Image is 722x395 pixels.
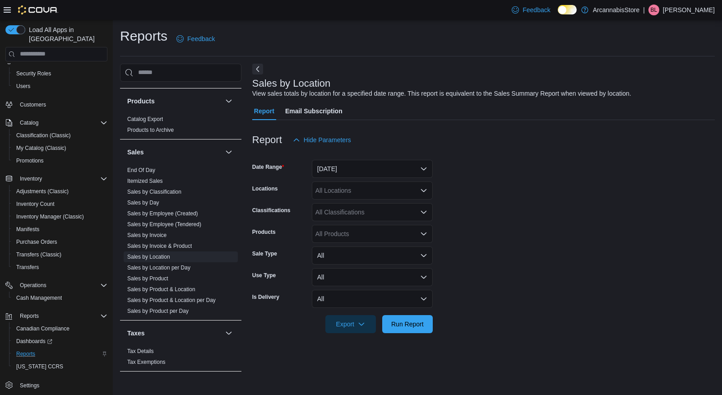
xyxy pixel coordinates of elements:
a: Dashboards [13,336,56,347]
a: Sales by Location [127,254,170,260]
span: Adjustments (Classic) [13,186,107,197]
a: Transfers [13,262,42,273]
button: Canadian Compliance [9,322,111,335]
span: Sales by Product & Location [127,286,195,293]
button: Transfers [9,261,111,274]
button: Customers [2,98,111,111]
button: Users [9,80,111,93]
span: Cash Management [16,294,62,302]
a: Promotions [13,155,47,166]
span: Canadian Compliance [13,323,107,334]
a: Classification (Classic) [13,130,74,141]
button: All [312,268,433,286]
p: [PERSON_NAME] [663,5,715,15]
button: Open list of options [420,209,427,216]
span: Inventory Manager (Classic) [13,211,107,222]
a: Sales by Invoice & Product [127,243,192,249]
a: Cash Management [13,293,65,303]
span: Purchase Orders [13,237,107,247]
span: Security Roles [16,70,51,77]
button: Products [223,96,234,107]
span: Transfers (Classic) [16,251,61,258]
span: Feedback [187,34,215,43]
span: Customers [20,101,46,108]
span: Itemized Sales [127,177,163,185]
a: Adjustments (Classic) [13,186,72,197]
a: Price Sheet [127,76,155,82]
label: Sale Type [252,250,277,257]
span: Sales by Product [127,275,168,282]
button: Next [252,64,263,74]
a: Sales by Employee (Created) [127,210,198,217]
button: Catalog [16,117,42,128]
span: Users [16,83,30,90]
a: Inventory Manager (Classic) [13,211,88,222]
span: Washington CCRS [13,361,107,372]
h3: Sales by Location [252,78,331,89]
button: Transfers (Classic) [9,248,111,261]
label: Use Type [252,272,276,279]
h3: Taxes [127,329,145,338]
span: End Of Day [127,167,155,174]
a: Sales by Location per Day [127,265,190,271]
img: Cova [18,5,58,14]
a: Itemized Sales [127,178,163,184]
button: Open list of options [420,230,427,237]
span: BL [651,5,657,15]
span: Operations [16,280,107,291]
span: Run Report [391,320,424,329]
a: Sales by Invoice [127,232,167,238]
button: Reports [9,348,111,360]
span: Catalog [16,117,107,128]
button: Inventory [16,173,46,184]
span: My Catalog (Classic) [16,144,66,152]
span: Transfers [13,262,107,273]
span: Sales by Invoice & Product [127,242,192,250]
div: Products [120,114,241,139]
button: Taxes [127,329,222,338]
span: Sales by Employee (Created) [127,210,198,217]
a: Catalog Export [127,116,163,122]
button: Cash Management [9,292,111,304]
button: Hide Parameters [289,131,355,149]
span: Promotions [13,155,107,166]
button: Sales [127,148,222,157]
span: Customers [16,99,107,110]
span: Operations [20,282,46,289]
span: Inventory Count [13,199,107,209]
a: Feedback [508,1,554,19]
a: Inventory Count [13,199,58,209]
span: Cash Management [13,293,107,303]
span: Manifests [16,226,39,233]
div: View sales totals by location for a specified date range. This report is equivalent to the Sales ... [252,89,631,98]
span: Manifests [13,224,107,235]
button: All [312,246,433,265]
p: ArcannabisStore [593,5,640,15]
button: Reports [2,310,111,322]
button: Inventory Count [9,198,111,210]
span: Report [254,102,274,120]
div: Barry LaFond [648,5,659,15]
a: [US_STATE] CCRS [13,361,67,372]
span: Reports [16,311,107,321]
a: Sales by Classification [127,189,181,195]
a: Tax Exemptions [127,359,166,365]
button: Run Report [382,315,433,333]
a: Customers [16,99,50,110]
span: Catalog Export [127,116,163,123]
span: Reports [20,312,39,320]
span: Tax Details [127,348,154,355]
span: Sales by Classification [127,188,181,195]
label: Locations [252,185,278,192]
span: Inventory [20,175,42,182]
a: Reports [13,349,39,359]
button: [US_STATE] CCRS [9,360,111,373]
a: Sales by Product per Day [127,308,189,314]
span: Export [331,315,370,333]
a: Purchase Orders [13,237,61,247]
button: Classification (Classic) [9,129,111,142]
a: Sales by Day [127,200,159,206]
